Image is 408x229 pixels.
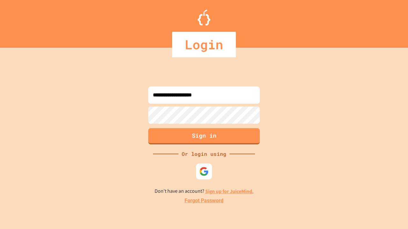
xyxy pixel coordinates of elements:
img: Logo.svg [198,10,210,25]
div: Or login using [178,150,229,158]
div: Login [172,32,236,57]
a: Sign up for JuiceMind. [205,188,254,195]
img: google-icon.svg [199,167,209,176]
button: Sign in [148,128,260,144]
iframe: chat widget [381,204,402,223]
iframe: chat widget [355,176,402,203]
a: Forgot Password [185,197,223,205]
p: Don't have an account? [155,187,254,195]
